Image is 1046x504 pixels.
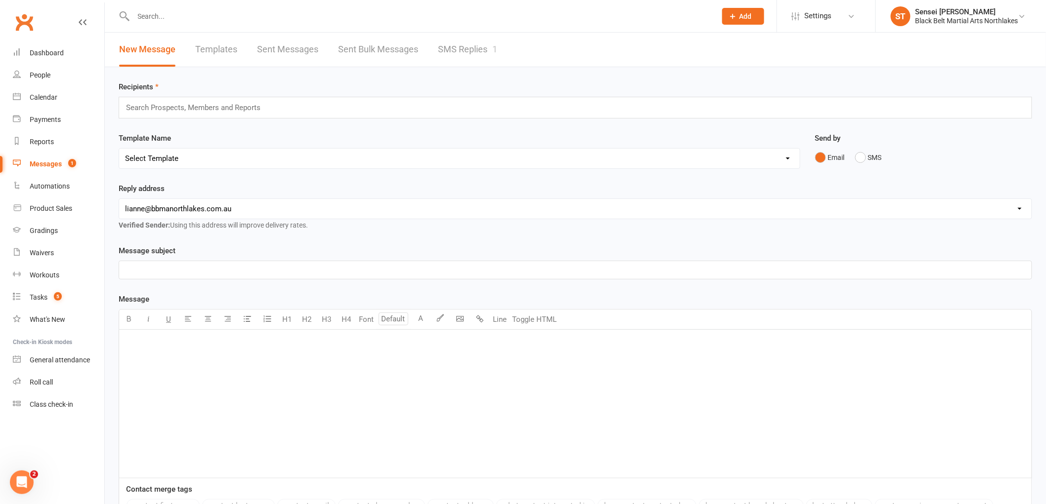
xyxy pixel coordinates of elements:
[119,183,165,194] label: Reply address
[30,315,65,323] div: What's New
[30,271,59,279] div: Workouts
[438,33,497,67] a: SMS Replies1
[13,175,104,197] a: Automations
[13,393,104,416] a: Class kiosk mode
[13,349,104,371] a: General attendance kiosk mode
[30,116,61,123] div: Payments
[722,8,764,25] button: Add
[159,310,178,329] button: U
[30,470,38,478] span: 2
[257,33,318,67] a: Sent Messages
[510,310,559,329] button: Toggle HTML
[126,483,192,495] label: Contact merge tags
[13,42,104,64] a: Dashboard
[13,64,104,86] a: People
[30,93,57,101] div: Calendar
[13,153,104,175] a: Messages 1
[379,312,408,325] input: Default
[805,5,832,27] span: Settings
[30,400,73,408] div: Class check-in
[13,264,104,286] a: Workouts
[166,315,171,324] span: U
[30,204,72,212] div: Product Sales
[119,221,308,229] span: Using this address will improve delivery rates.
[13,109,104,131] a: Payments
[30,138,54,146] div: Reports
[30,71,50,79] div: People
[891,6,911,26] div: ST
[13,220,104,242] a: Gradings
[411,310,431,329] button: A
[10,470,34,494] iframe: Intercom live chat
[13,286,104,309] a: Tasks 5
[317,310,337,329] button: H3
[119,293,149,305] label: Message
[119,81,159,93] label: Recipients
[815,148,845,167] button: Email
[195,33,237,67] a: Templates
[915,16,1018,25] div: Black Belt Martial Arts Northlakes
[30,182,70,190] div: Automations
[297,310,317,329] button: H2
[119,132,171,144] label: Template Name
[492,44,497,54] div: 1
[13,242,104,264] a: Waivers
[30,249,54,257] div: Waivers
[13,309,104,331] a: What's New
[131,9,709,23] input: Search...
[740,12,752,20] span: Add
[30,293,47,301] div: Tasks
[119,221,170,229] strong: Verified Sender:
[68,159,76,167] span: 1
[12,10,37,35] a: Clubworx
[30,356,90,364] div: General attendance
[30,378,53,386] div: Roll call
[13,86,104,109] a: Calendar
[338,33,418,67] a: Sent Bulk Messages
[13,197,104,220] a: Product Sales
[915,7,1018,16] div: Sensei [PERSON_NAME]
[13,371,104,393] a: Roll call
[815,132,841,144] label: Send by
[119,245,175,257] label: Message subject
[54,292,62,301] span: 5
[490,310,510,329] button: Line
[125,101,270,114] input: Search Prospects, Members and Reports
[30,49,64,57] div: Dashboard
[30,227,58,234] div: Gradings
[356,310,376,329] button: Font
[277,310,297,329] button: H1
[13,131,104,153] a: Reports
[30,160,62,168] div: Messages
[119,33,175,67] a: New Message
[337,310,356,329] button: H4
[855,148,882,167] button: SMS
